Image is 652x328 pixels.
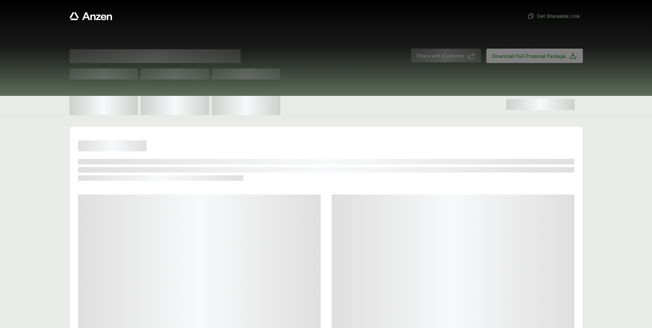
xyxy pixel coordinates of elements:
[212,68,280,79] span: Test
[525,10,583,22] button: Get Shareable Link
[417,52,464,59] span: Share with Customer
[527,12,580,20] span: Get Shareable Link
[69,49,241,63] span: Proposal for
[69,12,112,20] a: Anzen website
[141,68,209,79] span: Test
[69,68,138,79] span: Test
